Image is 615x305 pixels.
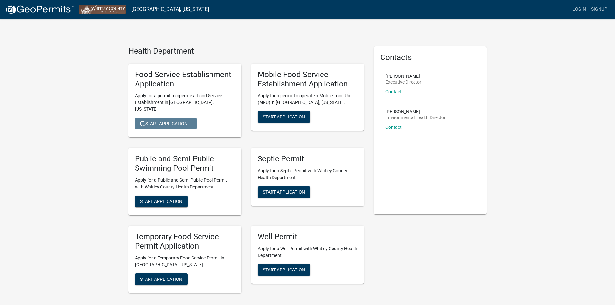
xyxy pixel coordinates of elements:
p: [PERSON_NAME] [385,109,446,114]
a: Login [570,3,589,15]
p: Apply for a Temporary Food Service Permit in [GEOGRAPHIC_DATA], [US_STATE] [135,255,235,268]
h4: Health Department [128,46,364,56]
p: Environmental Health Director [385,115,446,120]
h5: Food Service Establishment Application [135,70,235,89]
img: Whitley County, Indiana [79,5,126,14]
h5: Contacts [380,53,480,62]
h5: Septic Permit [258,154,358,164]
h5: Temporary Food Service Permit Application [135,232,235,251]
p: [PERSON_NAME] [385,74,421,78]
span: Start Application [263,267,305,272]
span: Start Application [263,189,305,195]
h5: Mobile Food Service Establishment Application [258,70,358,89]
p: Apply for a Public and Semi-Public Pool Permit with Whitley County Health Department [135,177,235,190]
button: Start Application [258,186,310,198]
a: [GEOGRAPHIC_DATA], [US_STATE] [131,4,209,15]
p: Apply for a Well Permit with Whitley County Health Department [258,245,358,259]
button: Start Application [135,196,188,207]
a: Signup [589,3,610,15]
button: Start Application [258,264,310,276]
p: Apply for a permit to operate a Food Service Establishment in [GEOGRAPHIC_DATA], [US_STATE] [135,92,235,113]
span: Start Application [263,114,305,119]
span: Start Application [140,276,182,281]
a: Contact [385,125,402,130]
p: Executive Director [385,80,421,84]
span: Start Application... [140,121,191,126]
button: Start Application [258,111,310,123]
p: Apply for a Septic Permit with Whitley County Health Department [258,168,358,181]
button: Start Application [135,273,188,285]
a: Contact [385,89,402,94]
span: Start Application [140,198,182,204]
h5: Well Permit [258,232,358,241]
p: Apply for a permit to operate a Mobile Food Unit (MFU) in [GEOGRAPHIC_DATA], [US_STATE]. [258,92,358,106]
button: Start Application... [135,118,197,129]
h5: Public and Semi-Public Swimming Pool Permit [135,154,235,173]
